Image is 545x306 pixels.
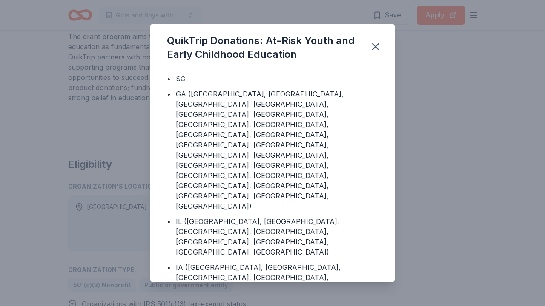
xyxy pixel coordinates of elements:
div: GA ([GEOGRAPHIC_DATA], [GEOGRAPHIC_DATA], [GEOGRAPHIC_DATA], [GEOGRAPHIC_DATA], [GEOGRAPHIC_DATA]... [176,89,378,211]
div: • [167,262,171,272]
div: • [167,216,171,227]
div: QuikTrip Donations: At-Risk Youth and Early Childhood Education [167,34,359,61]
div: • [167,89,171,99]
div: SC [176,74,185,84]
div: IL ([GEOGRAPHIC_DATA], [GEOGRAPHIC_DATA], [GEOGRAPHIC_DATA], [GEOGRAPHIC_DATA], [GEOGRAPHIC_DATA]... [176,216,378,257]
div: • [167,74,171,84]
